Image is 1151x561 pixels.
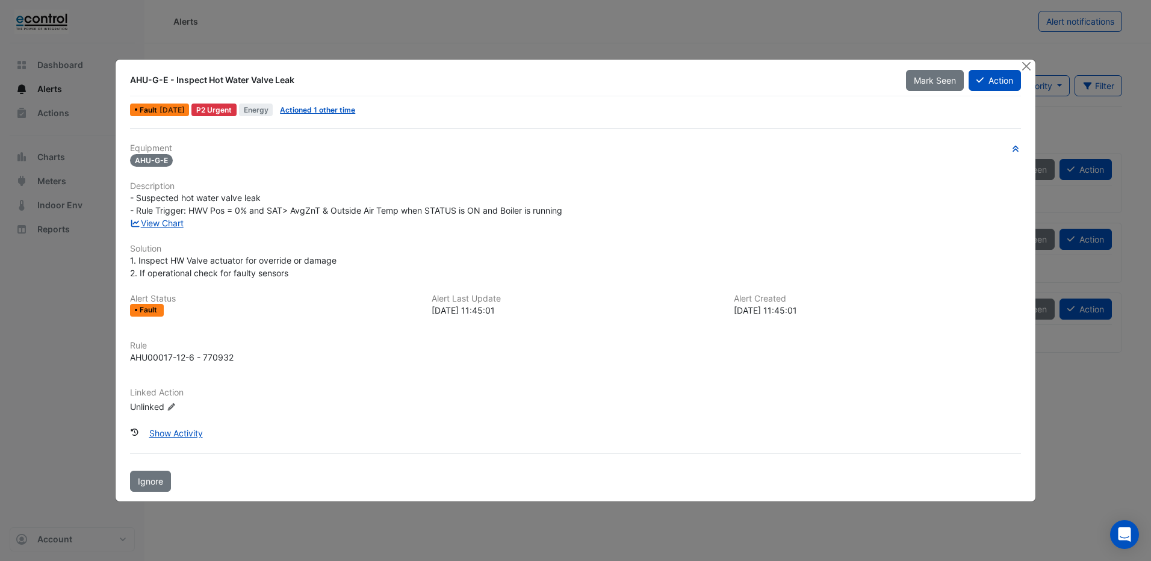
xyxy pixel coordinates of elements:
[239,104,273,116] span: Energy
[1110,520,1139,549] div: Open Intercom Messenger
[432,294,719,304] h6: Alert Last Update
[130,244,1021,254] h6: Solution
[130,193,562,215] span: - Suspected hot water valve leak - Rule Trigger: HWV Pos = 0% and SAT> AvgZnT & Outside Air Temp ...
[130,388,1021,398] h6: Linked Action
[191,104,237,116] div: P2 Urgent
[130,471,171,492] button: Ignore
[141,423,211,444] button: Show Activity
[138,476,163,486] span: Ignore
[914,75,956,85] span: Mark Seen
[130,400,275,412] div: Unlinked
[734,304,1021,317] div: [DATE] 11:45:01
[1020,60,1033,72] button: Close
[140,306,160,314] span: Fault
[130,143,1021,153] h6: Equipment
[130,255,337,278] span: 1. Inspect HW Valve actuator for override or damage 2. If operational check for faulty sensors
[130,351,234,364] div: AHU00017-12-6 - 770932
[130,74,891,86] div: AHU-G-E - Inspect Hot Water Valve Leak
[734,294,1021,304] h6: Alert Created
[130,218,184,228] a: View Chart
[969,70,1021,91] button: Action
[160,105,185,114] span: Thu 11-Sep-2025 11:45 AEST
[280,105,355,114] a: Actioned 1 other time
[906,70,964,91] button: Mark Seen
[130,181,1021,191] h6: Description
[130,341,1021,351] h6: Rule
[167,402,176,411] fa-icon: Edit Linked Action
[130,294,417,304] h6: Alert Status
[130,154,173,167] span: AHU-G-E
[432,304,719,317] div: [DATE] 11:45:01
[140,107,160,114] span: Fault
